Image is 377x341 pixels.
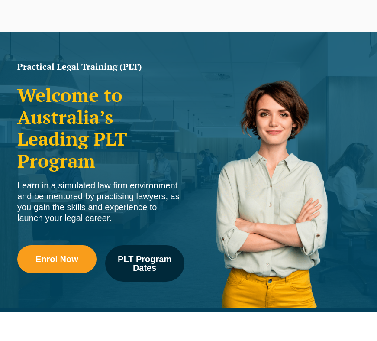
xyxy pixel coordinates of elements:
span: PLT Program Dates [111,255,178,272]
h2: Welcome to Australia’s Leading PLT Program [17,84,184,172]
span: Enrol Now [35,255,78,263]
a: Enrol Now [17,245,97,273]
div: Learn in a simulated law firm environment and be mentored by practising lawyers, as you gain the ... [17,180,184,224]
a: PLT Program Dates [105,245,184,282]
h1: Practical Legal Training (PLT) [17,62,184,71]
